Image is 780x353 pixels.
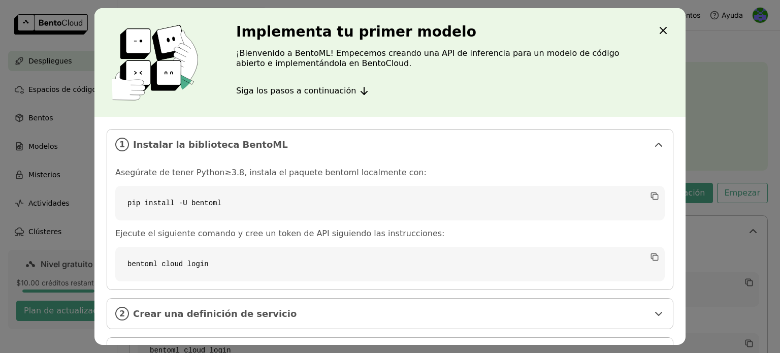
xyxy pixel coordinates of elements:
font: Crear una definición de servicio [133,308,297,319]
font: ¡Bienvenido a BentoML! Empecemos creando una API de inferencia para un modelo de código abierto e... [236,48,622,68]
img: incorporación de portada [103,24,212,101]
font: Implementa tu primer modelo [236,23,476,40]
font: Siga los pasos a continuación [236,86,356,95]
div: 1Instalar la biblioteca BentoML [107,130,673,159]
font: 1 [119,140,125,149]
div: Cerca [657,24,669,39]
font: Ejecute el siguiente comando y cree un token de API siguiendo las instrucciones: [115,229,444,238]
div: 2Crear una definición de servicio [107,299,673,329]
code: pip install -U bentoml [115,186,665,220]
code: bentoml cloud login [115,247,665,281]
font: 2 [119,309,125,318]
div: diálogo [94,8,686,345]
font: Asegúrate de tener Python≥3.8, instala el paquete bentoml localmente con: [115,168,427,177]
font: Instalar la biblioteca BentoML [133,139,288,150]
